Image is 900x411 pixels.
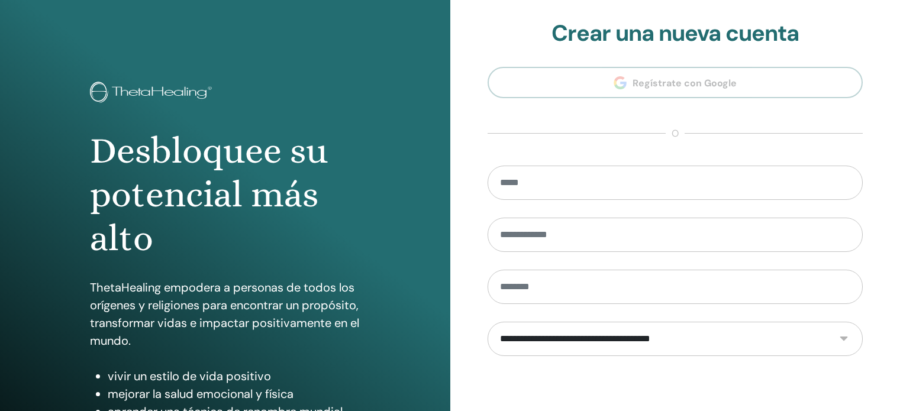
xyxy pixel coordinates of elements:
h1: Desbloquee su potencial más alto [90,129,360,261]
span: o [666,127,685,141]
p: ThetaHealing empodera a personas de todos los orígenes y religiones para encontrar un propósito, ... [90,279,360,349]
li: vivir un estilo de vida positivo [108,367,360,385]
h2: Crear una nueva cuenta [488,20,863,47]
li: mejorar la salud emocional y física [108,385,360,403]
